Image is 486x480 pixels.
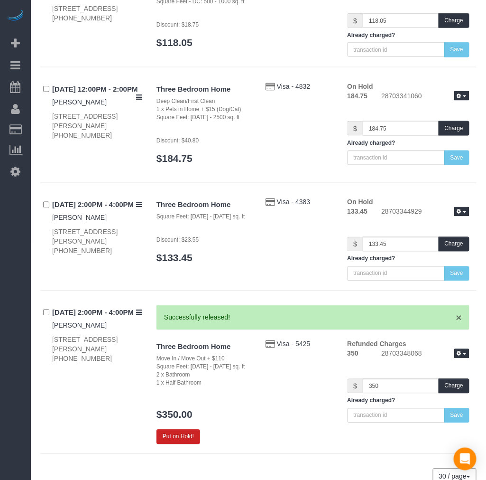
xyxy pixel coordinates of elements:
h4: [DATE] 12:00PM - 2:00PM [52,85,142,94]
small: Discount: $18.75 [156,21,199,28]
div: 2 x Bathroom [156,371,251,379]
div: Deep Clean/First Clean [156,97,251,105]
span: $ [348,237,363,252]
a: × [456,313,462,323]
a: Visa - 5425 [277,340,311,348]
img: Automaid Logo [6,9,25,23]
div: Square Feet: [DATE] - 2500 sq. ft [156,113,251,122]
button: Charge [439,13,469,28]
strong: 133.45 [348,208,368,216]
span: $ [348,13,363,28]
a: $350.00 [156,409,193,420]
h4: [DATE] 2:00PM - 4:00PM [52,201,142,209]
input: transaction id [348,151,445,165]
input: transaction id [348,42,445,57]
div: Square Feet: [DATE] - [DATE] sq. ft [156,213,251,221]
h5: Already charged? [348,32,470,38]
small: Discount: $40.80 [156,137,199,144]
a: [PERSON_NAME] [52,214,107,222]
h4: Three Bedroom Home [156,201,251,209]
a: $133.45 [156,253,193,264]
strong: 350 [348,350,358,358]
div: [STREET_ADDRESS] [PHONE_NUMBER] [52,4,142,23]
div: Open Intercom Messenger [454,448,477,471]
h5: Already charged? [348,398,470,404]
small: Discount: $23.55 [156,237,199,244]
h4: [DATE] 2:00PM - 4:00PM [52,309,142,317]
button: Charge [439,379,469,394]
input: transaction id [348,266,445,281]
div: [STREET_ADDRESS][PERSON_NAME] [PHONE_NUMBER] [52,112,142,140]
strong: Refunded Charges [348,340,406,348]
button: Charge [439,237,469,252]
div: Successfully released! [164,313,462,322]
a: Visa - 4383 [277,198,311,206]
div: 28703341060 [374,91,477,103]
input: transaction id [348,408,445,423]
a: [PERSON_NAME] [52,98,107,106]
div: [STREET_ADDRESS][PERSON_NAME] [PHONE_NUMBER] [52,227,142,256]
h4: Three Bedroom Home [156,343,251,351]
button: Charge [439,121,469,136]
a: $184.75 [156,153,193,164]
div: 28703344929 [374,207,477,218]
span: $ [348,379,363,394]
h5: Already charged? [348,140,470,146]
h5: Already charged? [348,256,470,262]
div: 1 x Half Bathroom [156,379,251,387]
button: Put on Hold! [156,430,200,444]
h4: Three Bedroom Home [156,85,251,94]
div: 28703348068 [374,349,477,360]
div: Square Feet: [DATE] - [DATE] sq. ft [156,363,251,371]
div: Move In / Move Out + $110 [156,355,251,363]
div: 1 x Pets in Home + $15 (Dog/Cat) [156,105,251,113]
strong: 184.75 [348,92,368,100]
a: Visa - 4832 [277,83,311,90]
strong: On Hold [348,83,373,90]
a: $118.05 [156,37,193,48]
a: [PERSON_NAME] [52,322,107,329]
div: [STREET_ADDRESS][PERSON_NAME] [PHONE_NUMBER] [52,335,142,364]
strong: On Hold [348,198,373,206]
span: $ [348,121,363,136]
